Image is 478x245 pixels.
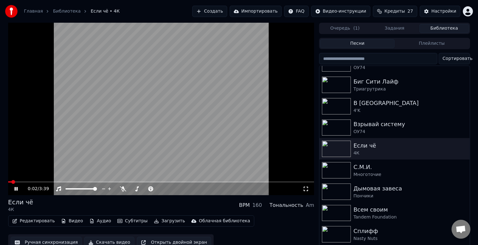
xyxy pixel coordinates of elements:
img: youka [5,5,18,18]
div: Открытый чат [452,220,470,239]
div: Сплифф [353,227,467,236]
div: ОУ74 [353,129,467,135]
button: Редактировать [10,217,58,225]
span: 0:02 [28,186,37,192]
div: 4К [8,207,33,213]
button: Аудио [87,217,114,225]
a: Библиотека [53,8,81,15]
span: Если чё • 4К [91,8,120,15]
button: Библиотека [419,24,469,33]
span: ( 1 ) [353,25,360,32]
div: 4'K [353,108,467,114]
div: Облачная библиотека [199,218,250,224]
div: BPM [239,201,250,209]
button: Видео [59,217,86,225]
div: Триагрутрика [353,86,467,92]
a: Главная [24,8,43,15]
div: Tandem Foundation [353,214,467,220]
button: Субтитры [115,217,150,225]
div: ОУ74 [353,65,467,71]
button: Загрузить [151,217,188,225]
div: Биг Сити Лайф [353,77,467,86]
div: Пончики [353,193,467,199]
div: Многоточие [353,172,467,178]
span: Кредиты [385,8,405,15]
button: Кредиты27 [373,6,417,17]
button: Создать [192,6,227,17]
button: Очередь [320,24,370,33]
div: Дымовая завеса [353,184,467,193]
div: Взрывай систему [353,120,467,129]
div: Всем своим [353,205,467,214]
button: FAQ [284,6,308,17]
div: С.М.И. [353,163,467,172]
div: Если чё [8,198,33,207]
span: 3:39 [39,186,49,192]
button: Песни [320,39,395,48]
button: Плейлисты [395,39,469,48]
span: 27 [408,8,413,15]
button: Настройки [420,6,460,17]
div: Если чё [353,141,467,150]
nav: breadcrumb [24,8,120,15]
button: Задания [370,24,419,33]
div: Nasty Nuts [353,236,467,242]
div: Тональность [270,201,303,209]
div: / [28,186,43,192]
button: Видео-инструкции [311,6,370,17]
div: Am [306,201,314,209]
button: Импортировать [230,6,282,17]
div: 4К [353,150,467,156]
span: Сортировать [443,55,473,62]
div: В [GEOGRAPHIC_DATA] [353,99,467,108]
div: Настройки [431,8,456,15]
div: 160 [252,201,262,209]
